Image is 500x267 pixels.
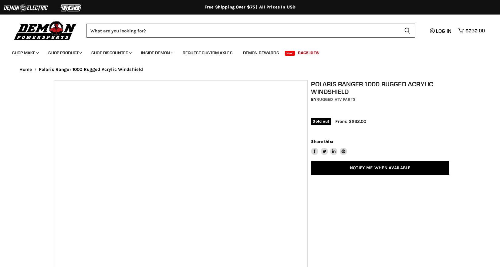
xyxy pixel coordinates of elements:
a: $232.00 [455,26,488,35]
img: Demon Electric Logo 2 [3,2,49,14]
ul: Main menu [8,44,483,59]
span: New! [285,51,295,56]
a: Notify Me When Available [311,161,449,175]
span: Polaris Ranger 1000 Rugged Acrylic Windshield [39,67,143,72]
img: Demon Powersports [12,20,79,41]
button: Search [399,24,415,38]
span: Log in [436,28,451,34]
a: Shop Product [44,47,86,59]
a: Inside Demon [137,47,177,59]
span: Share this: [311,139,333,144]
a: Shop Make [8,47,42,59]
form: Product [86,24,415,38]
span: $232.00 [465,28,485,34]
a: Demon Rewards [238,47,284,59]
span: From: $232.00 [335,119,366,124]
a: Home [19,67,32,72]
h1: Polaris Ranger 1000 Rugged Acrylic Windshield [311,80,449,95]
img: TGB Logo 2 [49,2,94,14]
a: Rugged ATV Parts [316,97,356,102]
a: Race Kits [293,47,323,59]
aside: Share this: [311,139,347,155]
a: Log in [427,28,455,34]
nav: Breadcrumbs [7,67,493,72]
div: by [311,96,449,103]
span: Sold out [311,118,331,125]
div: Free Shipping Over $75 | All Prices In USD [7,5,493,10]
input: Search [86,24,399,38]
a: Request Custom Axles [178,47,237,59]
a: Shop Discounted [87,47,135,59]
